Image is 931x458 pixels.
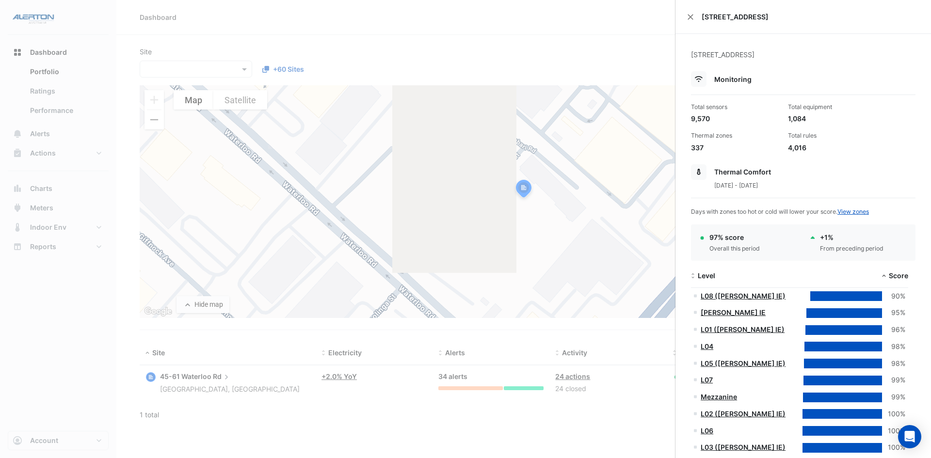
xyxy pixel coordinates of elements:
a: View zones [837,208,869,215]
a: L03 ([PERSON_NAME] IE) [701,443,786,451]
div: 4,016 [788,142,877,153]
a: L01 ([PERSON_NAME] IE) [701,325,785,333]
div: 100% [882,409,905,420]
div: Overall this period [709,244,760,253]
span: [STREET_ADDRESS] [702,12,919,22]
div: 337 [691,142,780,153]
a: L04 [701,342,713,350]
div: Thermal zones [691,131,780,140]
span: Thermal Comfort [714,168,771,176]
a: L08 ([PERSON_NAME] IE) [701,292,786,300]
div: 97% score [709,232,760,242]
span: Days with zones too hot or cold will lower your score. [691,208,869,215]
div: Open Intercom Messenger [898,425,921,448]
div: [STREET_ADDRESS] [691,49,915,71]
button: Close [687,14,694,20]
div: Total rules [788,131,877,140]
div: 96% [882,324,905,335]
div: 95% [882,307,905,318]
div: Total sensors [691,103,780,111]
a: L05 ([PERSON_NAME] IE) [701,359,786,367]
span: Level [698,271,715,280]
a: [PERSON_NAME] IE [701,308,766,316]
a: L06 [701,426,713,435]
div: 98% [882,358,905,369]
div: 99% [882,392,905,403]
a: L07 [701,376,713,384]
div: From preceding period [820,244,883,253]
div: 99% [882,375,905,386]
span: [DATE] - [DATE] [714,182,758,189]
div: 9,570 [691,113,780,124]
div: 98% [882,341,905,352]
div: 100% [882,426,905,437]
div: 1,084 [788,113,877,124]
div: + 1% [820,232,883,242]
div: 100% [882,442,905,453]
span: Score [889,271,908,280]
div: Total equipment [788,103,877,111]
span: Monitoring [714,75,752,83]
a: Mezzanine [701,393,737,401]
div: 90% [882,291,905,302]
a: L02 ([PERSON_NAME] IE) [701,410,786,418]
